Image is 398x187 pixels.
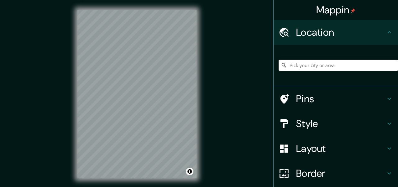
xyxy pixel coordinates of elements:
[296,142,386,155] h4: Layout
[296,167,386,180] h4: Border
[274,161,398,186] div: Border
[274,111,398,136] div: Style
[296,93,386,105] h4: Pins
[279,60,398,71] input: Pick your city or area
[77,10,197,178] canvas: Map
[274,136,398,161] div: Layout
[316,4,356,16] h4: Mappin
[350,8,355,13] img: pin-icon.png
[343,163,391,180] iframe: Help widget launcher
[274,20,398,45] div: Location
[296,117,386,130] h4: Style
[186,168,193,175] button: Toggle attribution
[296,26,386,39] h4: Location
[274,86,398,111] div: Pins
